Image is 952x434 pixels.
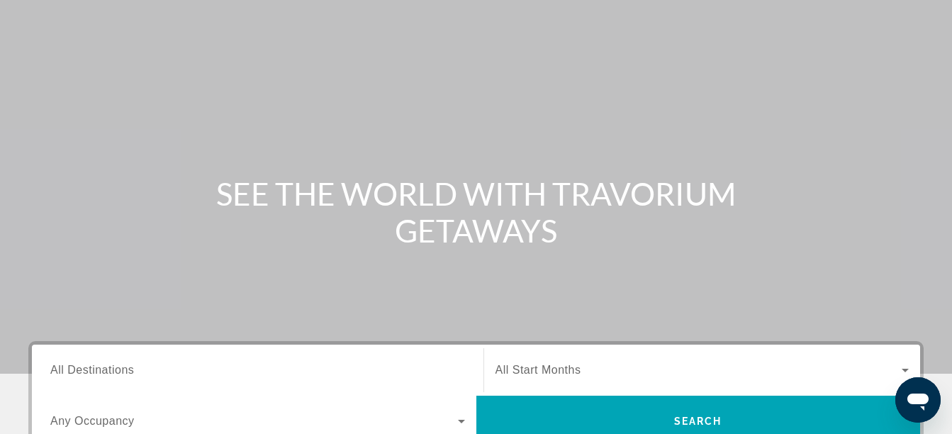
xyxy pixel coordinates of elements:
[211,175,742,249] h1: SEE THE WORLD WITH TRAVORIUM GETAWAYS
[895,377,941,423] iframe: Button to launch messaging window
[674,416,722,427] span: Search
[50,415,135,427] span: Any Occupancy
[50,364,134,376] span: All Destinations
[495,364,581,376] span: All Start Months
